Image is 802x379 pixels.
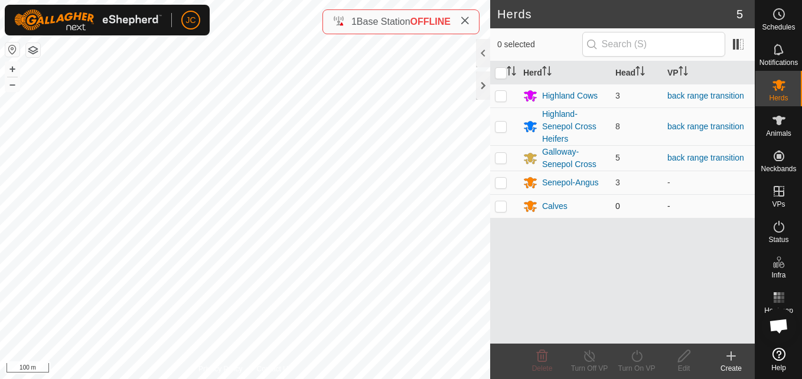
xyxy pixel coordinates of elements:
[542,68,552,77] p-sorticon: Activate to sort
[769,94,788,102] span: Herds
[615,153,620,162] span: 5
[615,91,620,100] span: 3
[764,307,793,314] span: Heatmap
[772,201,785,208] span: VPs
[613,363,660,374] div: Turn On VP
[768,236,788,243] span: Status
[759,59,798,66] span: Notifications
[26,43,40,57] button: Map Layers
[357,17,410,27] span: Base Station
[708,363,755,374] div: Create
[761,165,796,172] span: Neckbands
[542,90,598,102] div: Highland Cows
[532,364,553,373] span: Delete
[667,153,744,162] a: back range transition
[198,364,243,374] a: Privacy Policy
[185,14,195,27] span: JC
[611,61,663,84] th: Head
[660,363,708,374] div: Edit
[410,17,451,27] span: OFFLINE
[497,7,736,21] h2: Herds
[497,38,582,51] span: 0 selected
[351,17,357,27] span: 1
[663,171,755,194] td: -
[542,177,599,189] div: Senepol-Angus
[663,61,755,84] th: VP
[615,122,620,131] span: 8
[663,194,755,218] td: -
[679,68,688,77] p-sorticon: Activate to sort
[566,363,613,374] div: Turn Off VP
[771,272,785,279] span: Infra
[635,68,645,77] p-sorticon: Activate to sort
[761,308,797,344] div: Open chat
[257,364,292,374] a: Contact Us
[667,122,744,131] a: back range transition
[755,343,802,376] a: Help
[542,108,606,145] div: Highland-Senepol Cross Heifers
[736,5,743,23] span: 5
[14,9,162,31] img: Gallagher Logo
[762,24,795,31] span: Schedules
[766,130,791,137] span: Animals
[615,201,620,211] span: 0
[519,61,611,84] th: Herd
[5,62,19,76] button: +
[5,43,19,57] button: Reset Map
[542,146,606,171] div: Galloway-Senepol Cross
[771,364,786,371] span: Help
[507,68,516,77] p-sorticon: Activate to sort
[667,91,744,100] a: back range transition
[5,77,19,92] button: –
[582,32,725,57] input: Search (S)
[542,200,568,213] div: Calves
[615,178,620,187] span: 3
